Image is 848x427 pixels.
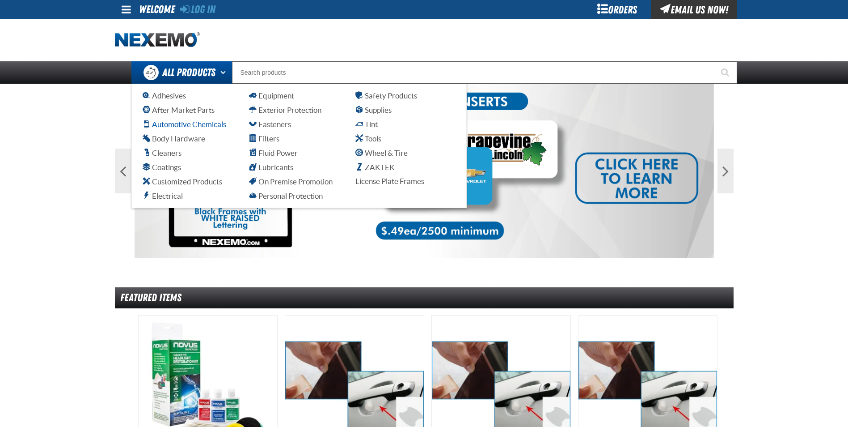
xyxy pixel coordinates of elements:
[143,134,205,143] span: Body Hardware
[249,91,294,100] span: Equipment
[355,120,378,128] span: Tint
[232,61,737,84] input: Search
[143,120,226,128] span: Automotive Chemicals
[115,149,131,193] button: Previous
[143,163,181,171] span: Coatings
[115,32,200,48] img: Nexemo logo
[143,192,183,200] span: Electrical
[249,149,298,157] span: Fluid Power
[355,163,395,171] span: ZAKTEK
[217,61,232,84] button: Open All Products pages
[355,91,417,100] span: Safety Products
[143,149,181,157] span: Cleaners
[180,3,215,16] a: Log In
[143,91,186,100] span: Adhesives
[715,61,737,84] button: Start Searching
[162,64,215,81] span: All Products
[355,177,424,185] span: License Plate Frames
[418,250,422,255] button: 1 of 2
[143,106,215,114] span: After Market Parts
[426,250,430,255] button: 2 of 2
[249,192,323,200] span: Personal Protection
[717,149,734,193] button: Next
[249,120,291,128] span: Fasteners
[249,177,333,186] span: On Premise Promotion
[355,134,381,143] span: Tools
[143,177,222,186] span: Customized Products
[115,287,734,308] div: Featured Items
[355,106,392,114] span: Supplies
[249,106,321,114] span: Exterior Protection
[249,134,279,143] span: Filters
[249,163,293,171] span: Lubricants
[355,149,408,157] span: Wheel & Tire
